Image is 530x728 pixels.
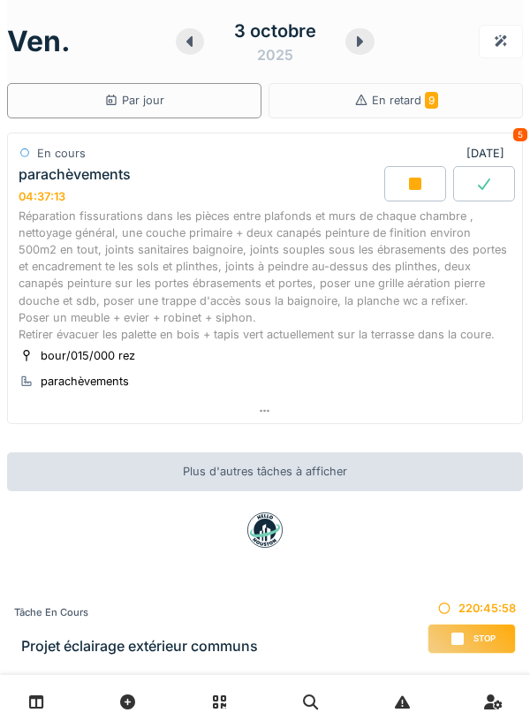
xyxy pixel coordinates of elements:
div: parachèvements [41,373,129,390]
img: badge-BVDL4wpA.svg [247,512,283,548]
div: [DATE] [466,145,511,162]
div: En cours [37,145,86,162]
div: Plus d'autres tâches à afficher [7,452,523,490]
span: Stop [473,633,496,645]
div: Réparation fissurations dans les pièces entre plafonds et murs de chaque chambre , nettoyage géné... [19,208,511,344]
div: 3 octobre [234,18,316,44]
div: Tâche en cours [14,605,258,620]
div: bour/015/000 rez [41,347,135,364]
span: En retard [372,94,438,107]
span: 9 [425,92,438,109]
div: Par jour [104,92,164,109]
h1: ven. [7,25,71,58]
div: 04:37:13 [19,190,65,203]
div: 5 [513,128,527,141]
div: 220:45:58 [428,600,516,617]
div: parachèvements [19,166,131,183]
div: 2025 [257,44,293,65]
h3: Projet éclairage extérieur communs [21,638,258,655]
